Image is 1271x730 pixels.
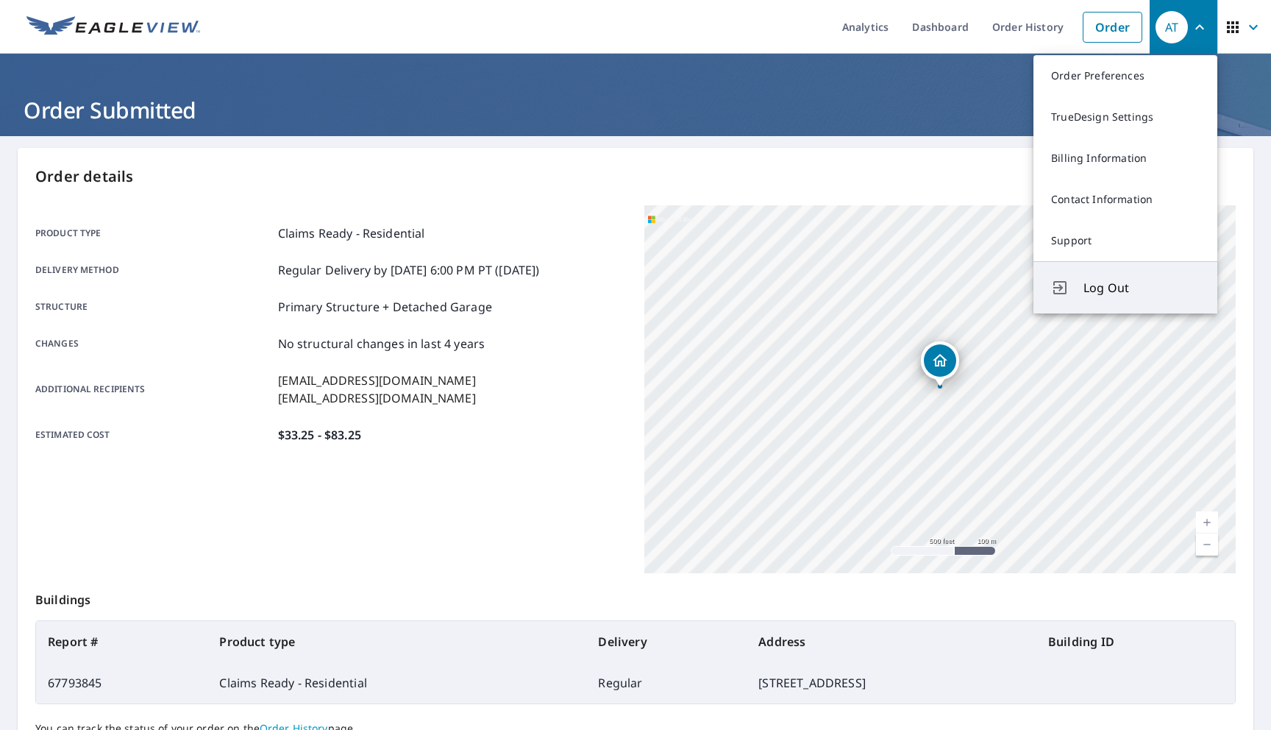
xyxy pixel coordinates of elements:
[921,341,959,387] div: Dropped pin, building 1, Residential property, 2244 Esplanade Ave Bronx, NY 10469
[1196,534,1218,556] a: Current Level 16, Zoom Out
[1083,12,1142,43] a: Order
[35,224,272,242] p: Product type
[26,16,200,38] img: EV Logo
[1036,621,1235,662] th: Building ID
[1033,220,1217,261] a: Support
[207,621,586,662] th: Product type
[35,298,272,316] p: Structure
[1083,279,1200,297] span: Log Out
[35,372,272,407] p: Additional recipients
[586,662,747,704] td: Regular
[36,621,207,662] th: Report #
[36,662,207,704] td: 67793845
[1196,511,1218,534] a: Current Level 16, Zoom In
[35,573,1236,620] p: Buildings
[1033,138,1217,179] a: Billing Information
[18,95,1253,125] h1: Order Submitted
[278,372,476,389] p: [EMAIL_ADDRESS][DOMAIN_NAME]
[1033,261,1217,313] button: Log Out
[35,261,272,279] p: Delivery method
[747,621,1036,662] th: Address
[586,621,747,662] th: Delivery
[278,224,425,242] p: Claims Ready - Residential
[278,261,540,279] p: Regular Delivery by [DATE] 6:00 PM PT ([DATE])
[278,426,361,444] p: $33.25 - $83.25
[278,389,476,407] p: [EMAIL_ADDRESS][DOMAIN_NAME]
[1156,11,1188,43] div: AT
[207,662,586,704] td: Claims Ready - Residential
[1033,55,1217,96] a: Order Preferences
[278,335,485,352] p: No structural changes in last 4 years
[35,166,1236,188] p: Order details
[278,298,492,316] p: Primary Structure + Detached Garage
[747,662,1036,704] td: [STREET_ADDRESS]
[35,335,272,352] p: Changes
[1033,96,1217,138] a: TrueDesign Settings
[1033,179,1217,220] a: Contact Information
[35,426,272,444] p: Estimated cost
